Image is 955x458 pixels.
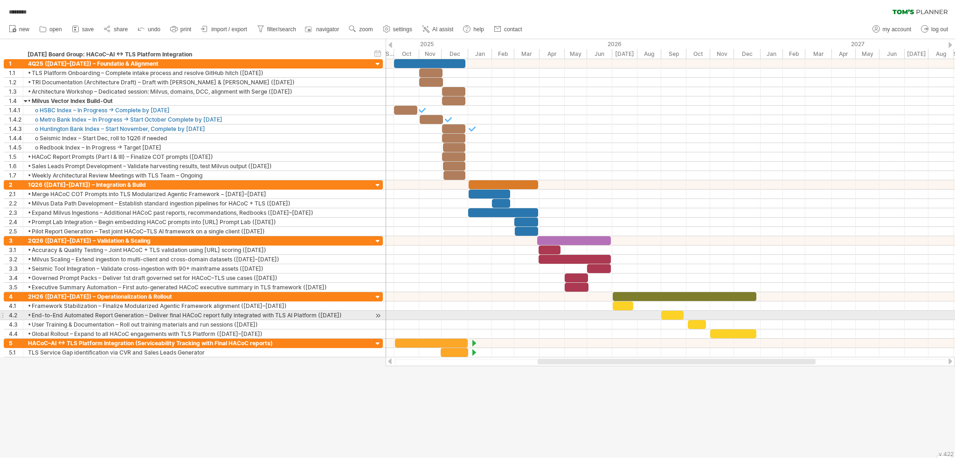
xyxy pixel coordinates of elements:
[9,218,23,226] div: 2.4
[905,49,928,59] div: July 2027
[359,26,373,33] span: zoom
[420,23,456,35] a: AI assist
[9,134,23,143] div: 1.4.4
[135,23,163,35] a: undo
[9,236,23,245] div: 3
[28,106,363,115] div: o HSBC Index – In Progress → Complete by [DATE]
[9,348,23,357] div: 5.1
[28,162,363,171] div: • Sales Leads Prompt Development – Validate harvesting results, test Milvus output ([DATE])
[9,227,23,236] div: 2.5
[28,96,363,105] div: • Milvus Vector Index Build-Out
[28,339,363,348] div: HACoC–AI ↔ TLS Platform Integration (Serviceability Tracking with Final HACoC reports)
[9,199,23,208] div: 2.2
[180,26,191,33] span: print
[37,23,65,35] a: open
[9,208,23,217] div: 2.3
[28,68,363,77] div: • TLS Platform Onboarding – Complete intake process and resolve GitHub hitch ([DATE])
[540,49,565,59] div: April 2026
[9,339,23,348] div: 5
[9,264,23,273] div: 3.3
[9,255,23,264] div: 3.2
[28,50,363,59] div: [DATE] Board Group: HACoC–AI ↔ TLS Platform Integration
[28,124,363,133] div: o Huntington Bank Index – Start November, Complete by [DATE]
[9,106,23,115] div: 1.4.1
[468,49,492,59] div: January 2026
[939,451,954,458] div: v 422
[783,49,805,59] div: February 2027
[28,78,363,87] div: • TRI Documentation (Architecture Draft) – Draft with [PERSON_NAME] & [PERSON_NAME] ([DATE])
[69,23,97,35] a: save
[883,26,911,33] span: my account
[19,26,29,33] span: new
[442,49,468,59] div: December 2025
[879,49,905,59] div: June 2027
[211,26,247,33] span: import / export
[28,227,363,236] div: • Pilot Report Generation – Test joint HACoC–TLS AI framework on a single client ([DATE])
[9,283,23,292] div: 3.5
[28,218,363,226] div: • Prompt Lab Integration – Begin embedding HACoC prompts into [URL] Prompt Lab ([DATE])
[28,255,363,264] div: • Milvus Scaling – Extend ingestion to multi-client and cross-domain datasets ([DATE]–[DATE])
[28,236,363,245] div: 2Q26 ([DATE]–[DATE]) – Validation & Scaling
[393,26,412,33] span: settings
[9,329,23,338] div: 4.4
[28,59,363,68] div: 4Q25 ([DATE]–[DATE]) – Foundatio & Alignment
[9,171,23,180] div: 1.7
[381,23,415,35] a: settings
[9,180,23,189] div: 2
[9,320,23,329] div: 4.3
[28,301,363,310] div: • Framework Stabilization – Finalize Modularized Agentic Framework alignment ([DATE]–[DATE])
[28,87,363,96] div: • Architecture Workshop – Dedicated session: Milvus, domains, DCC, alignment with Serge ([DATE])
[468,39,761,49] div: 2026
[805,49,832,59] div: March 2027
[9,143,23,152] div: 1.4.5
[9,162,23,171] div: 1.6
[937,455,952,458] div: Show Legend
[28,180,363,189] div: 1Q26 ([DATE]–[DATE]) – Integration & Build
[304,23,342,35] a: navigator
[461,23,487,35] a: help
[9,115,23,124] div: 1.4.2
[491,23,525,35] a: contact
[28,292,363,301] div: 2H26 ([DATE]–[DATE]) – Operationalization & Rollout
[28,246,363,254] div: • Accuracy & Quality Testing – Joint HACoC + TLS validation using [URL] scoring ([DATE])
[473,26,484,33] span: help
[28,152,363,161] div: • HACoC Report Prompts (Part I & III) – Finalize COT prompts ([DATE])
[919,23,951,35] a: log out
[9,78,23,87] div: 1.2
[28,348,363,357] div: TLS Service Gap identification via CVR and Sales Leads Generator
[28,329,363,338] div: • Global Rollout – Expand to all HACoC engagements with TLS Platform ([DATE]–[DATE])
[346,23,375,35] a: zoom
[928,49,954,59] div: August 2027
[28,311,363,320] div: • End-to-End Automated Report Generation – Deliver final HACoC report fully integrated with TLS A...
[565,49,587,59] div: May 2026
[114,26,128,33] span: share
[587,49,612,59] div: June 2026
[612,49,637,59] div: July 2026
[255,23,299,35] a: filter/search
[267,26,296,33] span: filter/search
[49,26,62,33] span: open
[9,124,23,133] div: 1.4.3
[28,115,363,124] div: o Metro Bank Index – In Progress → Start October Complete by [DATE]
[9,246,23,254] div: 3.1
[9,273,23,282] div: 3.4
[832,49,856,59] div: April 2027
[931,26,948,33] span: log out
[504,26,522,33] span: contact
[199,23,250,35] a: import / export
[514,49,540,59] div: March 2026
[28,143,363,152] div: o Redbook Index – In Progress → Target [DATE]
[394,49,419,59] div: October 2025
[316,26,339,33] span: navigator
[28,320,363,329] div: • User Training & Documentation – Roll out training materials and run sessions ([DATE])
[28,283,363,292] div: • Executive Summary Automation – First auto-generated HACoC executive summary in TLS framework ([...
[28,208,363,217] div: • Expand Milvus Ingestions – Additional HACoC past reports, recommendations, Redbooks ([DATE]–[DA...
[148,26,160,33] span: undo
[637,49,661,59] div: August 2026
[432,26,453,33] span: AI assist
[419,49,442,59] div: November 2025
[374,311,382,321] div: scroll to activity
[28,134,363,143] div: o Seismic Index – Start Dec, roll to 1Q26 if needed
[7,23,32,35] a: new
[761,49,783,59] div: January 2027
